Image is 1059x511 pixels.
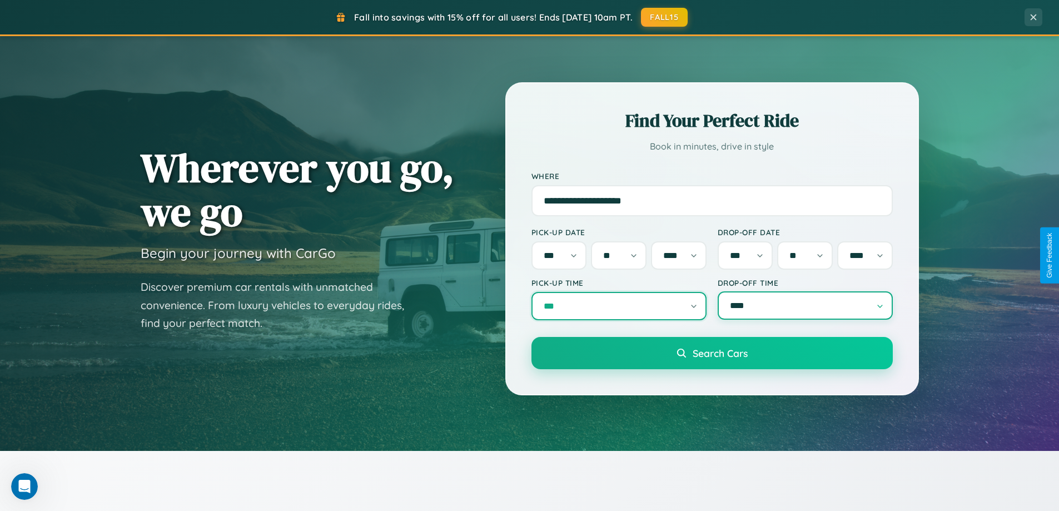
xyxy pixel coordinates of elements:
[11,473,38,500] iframe: Intercom live chat
[141,245,336,261] h3: Begin your journey with CarGo
[718,278,893,287] label: Drop-off Time
[141,146,454,234] h1: Wherever you go, we go
[1046,233,1053,278] div: Give Feedback
[531,171,893,181] label: Where
[531,108,893,133] h2: Find Your Perfect Ride
[718,227,893,237] label: Drop-off Date
[354,12,633,23] span: Fall into savings with 15% off for all users! Ends [DATE] 10am PT.
[531,337,893,369] button: Search Cars
[641,8,688,27] button: FALL15
[531,138,893,155] p: Book in minutes, drive in style
[693,347,748,359] span: Search Cars
[531,227,707,237] label: Pick-up Date
[531,278,707,287] label: Pick-up Time
[141,278,419,333] p: Discover premium car rentals with unmatched convenience. From luxury vehicles to everyday rides, ...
